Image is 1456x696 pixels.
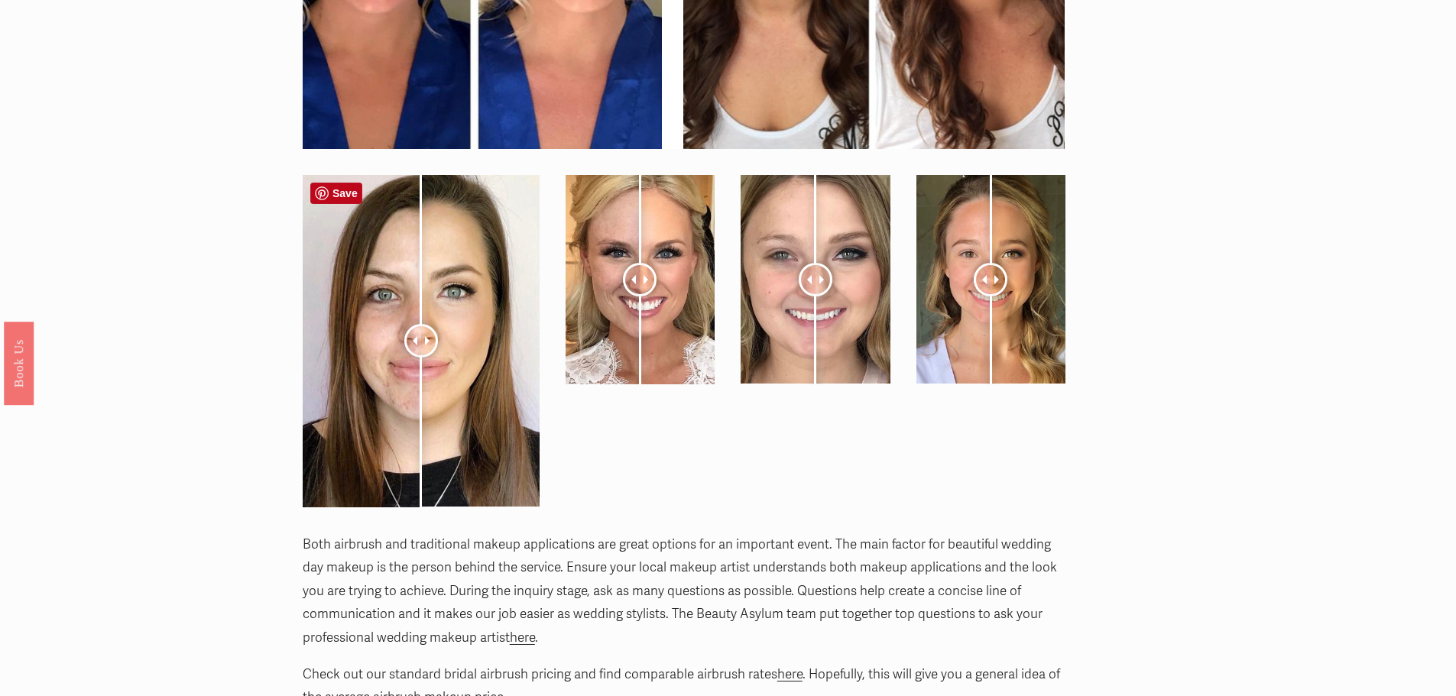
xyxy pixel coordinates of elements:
a: Pin it! [310,183,362,204]
a: Book Us [4,321,34,404]
p: Both airbrush and traditional makeup applications are great options for an important event. The m... [303,533,1066,650]
a: here [777,666,803,682]
a: here [510,630,535,646]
